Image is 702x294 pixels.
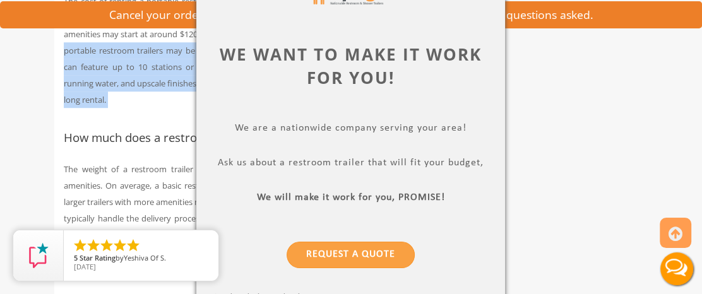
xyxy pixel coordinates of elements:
[112,238,128,253] li: 
[651,244,702,294] button: Live Chat
[74,262,96,271] span: [DATE]
[126,238,141,253] li: 
[209,43,492,90] div: We want to make it work for you!
[74,254,208,263] span: by
[124,253,166,262] span: Yeshiva Of S.
[26,243,51,268] img: Review Rating
[209,157,492,172] p: Ask us about a restroom trailer that will fit your budget,
[257,192,445,203] b: We will make it work for you, PROMISE!
[74,253,78,262] span: 5
[99,238,114,253] li: 
[80,253,116,262] span: Star Rating
[86,238,101,253] li: 
[73,238,88,253] li: 
[209,122,492,137] p: We are a nationwide company serving your area!
[287,242,415,268] a: Request a Quote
